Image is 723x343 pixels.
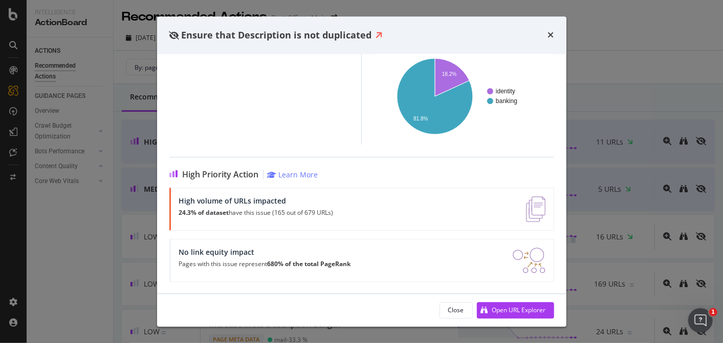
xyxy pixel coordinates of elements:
[513,248,545,273] img: DDxVyA23.png
[182,29,372,41] span: Ensure that Description is not duplicated
[179,209,334,216] p: have this issue (165 out of 679 URLs)
[526,196,545,222] img: e5DMFwAAAABJRU5ErkJggg==
[179,196,334,205] div: High volume of URLs impacted
[709,308,717,316] span: 1
[688,308,713,333] iframe: Intercom live chat
[440,302,473,318] button: Close
[413,116,428,122] text: 81.8%
[179,248,351,256] div: No link equity impact
[183,170,259,179] span: High Priority Action
[448,306,464,314] div: Close
[548,29,554,42] div: times
[442,71,456,77] text: 18.2%
[492,306,546,314] div: Open URL Explorer
[477,302,554,318] button: Open URL Explorer
[496,88,515,95] text: identity
[268,259,351,268] strong: 680% of the total PageRank
[382,56,541,136] svg: A chart.
[268,170,318,179] a: Learn More
[169,31,180,39] div: eye-slash
[179,260,351,268] p: Pages with this issue represent
[279,170,318,179] div: Learn More
[179,208,229,217] strong: 24.3% of dataset
[496,97,517,105] text: banking
[169,43,181,55] div: 11
[157,16,566,327] div: modal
